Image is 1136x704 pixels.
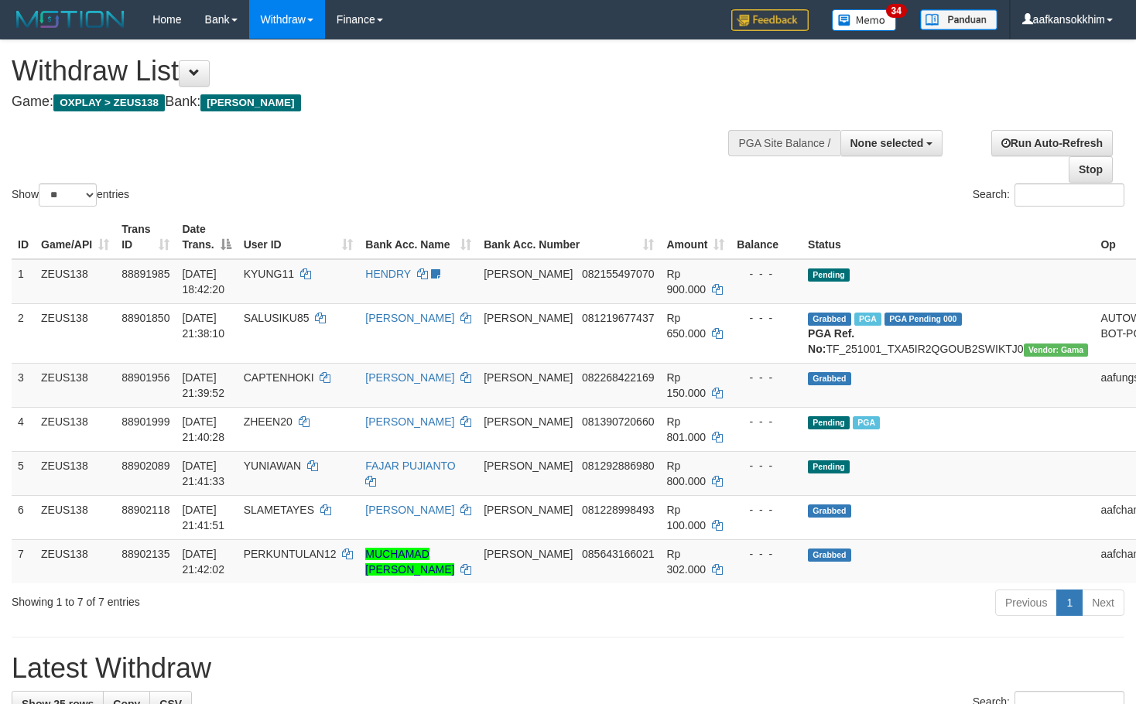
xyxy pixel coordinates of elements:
[35,451,115,495] td: ZEUS138
[35,259,115,304] td: ZEUS138
[244,548,337,560] span: PERKUNTULAN12
[244,371,314,384] span: CAPTENHOKI
[121,312,169,324] span: 88901850
[582,268,654,280] span: Copy 082155497070 to clipboard
[582,312,654,324] span: Copy 081219677437 to clipboard
[182,548,224,576] span: [DATE] 21:42:02
[12,303,35,363] td: 2
[12,183,129,207] label: Show entries
[1015,183,1124,207] input: Search:
[121,548,169,560] span: 88902135
[12,363,35,407] td: 3
[365,415,454,428] a: [PERSON_NAME]
[12,539,35,583] td: 7
[121,504,169,516] span: 88902118
[484,312,573,324] span: [PERSON_NAME]
[35,363,115,407] td: ZEUS138
[973,183,1124,207] label: Search:
[850,137,924,149] span: None selected
[12,215,35,259] th: ID
[182,371,224,399] span: [DATE] 21:39:52
[121,460,169,472] span: 88902089
[1056,590,1083,616] a: 1
[853,416,880,429] span: Marked by aafchomsokheang
[484,460,573,472] span: [PERSON_NAME]
[731,9,809,31] img: Feedback.jpg
[666,268,706,296] span: Rp 900.000
[582,371,654,384] span: Copy 082268422169 to clipboard
[484,371,573,384] span: [PERSON_NAME]
[737,414,796,429] div: - - -
[728,130,840,156] div: PGA Site Balance /
[35,539,115,583] td: ZEUS138
[365,460,455,472] a: FAJAR PUJIANTO
[182,312,224,340] span: [DATE] 21:38:10
[582,548,654,560] span: Copy 085643166021 to clipboard
[359,215,477,259] th: Bank Acc. Name: activate to sort column ascending
[995,590,1057,616] a: Previous
[365,268,411,280] a: HENDRY
[484,268,573,280] span: [PERSON_NAME]
[35,215,115,259] th: Game/API: activate to sort column ascending
[12,407,35,451] td: 4
[238,215,360,259] th: User ID: activate to sort column ascending
[1082,590,1124,616] a: Next
[182,460,224,487] span: [DATE] 21:41:33
[666,415,706,443] span: Rp 801.000
[484,415,573,428] span: [PERSON_NAME]
[244,312,310,324] span: SALUSIKU85
[12,653,1124,684] h1: Latest Withdraw
[832,9,897,31] img: Button%20Memo.svg
[737,502,796,518] div: - - -
[808,313,851,326] span: Grabbed
[182,268,224,296] span: [DATE] 18:42:20
[920,9,997,30] img: panduan.png
[802,303,1094,363] td: TF_251001_TXA5IR2QGOUB2SWIKTJ0
[53,94,165,111] span: OXPLAY > ZEUS138
[991,130,1113,156] a: Run Auto-Refresh
[477,215,660,259] th: Bank Acc. Number: activate to sort column ascending
[582,504,654,516] span: Copy 081228998493 to clipboard
[1069,156,1113,183] a: Stop
[365,504,454,516] a: [PERSON_NAME]
[808,549,851,562] span: Grabbed
[12,8,129,31] img: MOTION_logo.png
[1024,343,1089,357] span: Vendor URL: https://trx31.1velocity.biz
[200,94,300,111] span: [PERSON_NAME]
[39,183,97,207] select: Showentries
[121,371,169,384] span: 88901956
[737,458,796,473] div: - - -
[12,588,462,610] div: Showing 1 to 7 of 7 entries
[244,504,314,516] span: SLAMETAYES
[484,548,573,560] span: [PERSON_NAME]
[802,215,1094,259] th: Status
[808,268,850,282] span: Pending
[365,371,454,384] a: [PERSON_NAME]
[808,416,850,429] span: Pending
[121,268,169,280] span: 88891985
[365,312,454,324] a: [PERSON_NAME]
[666,312,706,340] span: Rp 650.000
[808,327,854,355] b: PGA Ref. No:
[737,370,796,385] div: - - -
[12,94,742,110] h4: Game: Bank:
[737,310,796,326] div: - - -
[12,56,742,87] h1: Withdraw List
[244,415,293,428] span: ZHEEN20
[666,548,706,576] span: Rp 302.000
[115,215,176,259] th: Trans ID: activate to sort column ascending
[840,130,943,156] button: None selected
[244,268,294,280] span: KYUNG11
[808,372,851,385] span: Grabbed
[582,460,654,472] span: Copy 081292886980 to clipboard
[808,460,850,473] span: Pending
[35,407,115,451] td: ZEUS138
[12,259,35,304] td: 1
[176,215,237,259] th: Date Trans.: activate to sort column descending
[244,460,301,472] span: YUNIAWAN
[666,504,706,531] span: Rp 100.000
[737,546,796,562] div: - - -
[660,215,731,259] th: Amount: activate to sort column ascending
[484,504,573,516] span: [PERSON_NAME]
[885,313,962,326] span: PGA Pending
